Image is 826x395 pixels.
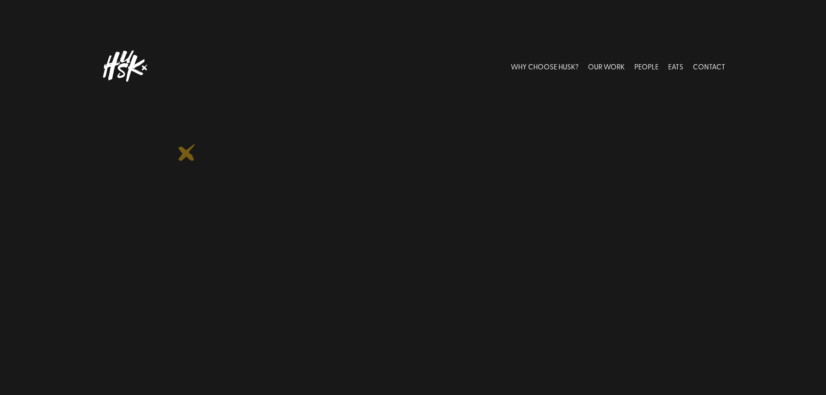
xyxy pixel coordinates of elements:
a: CONTACT [693,47,725,85]
a: OUR WORK [588,47,625,85]
a: WHY CHOOSE HUSK? [511,47,578,85]
a: EATS [668,47,683,85]
a: PEOPLE [634,47,659,85]
img: Husk logo [101,47,149,85]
